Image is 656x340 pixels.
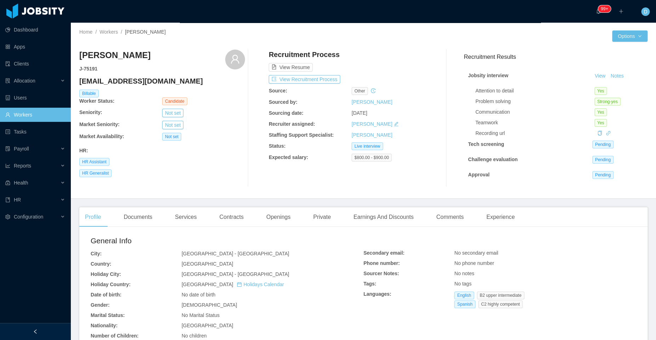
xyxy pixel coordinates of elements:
span: / [121,29,122,35]
b: Secondary email: [364,250,405,256]
i: icon: edit [394,121,399,126]
span: Spanish [454,300,475,308]
a: View [592,73,608,79]
b: Holiday Country: [91,282,131,287]
b: Holiday City: [91,271,121,277]
span: [PERSON_NAME] [125,29,166,35]
i: icon: link [606,131,611,136]
sup: 332 [598,5,611,12]
a: icon: appstoreApps [5,40,65,54]
button: Notes [608,72,627,80]
span: Allocation [14,78,35,84]
div: Communication [475,108,594,116]
span: C2 highly competent [478,300,523,308]
a: icon: calendarHolidays Calendar [237,282,284,287]
button: icon: exportView Recruitment Process [269,75,340,84]
span: Pending [592,171,614,179]
button: icon: file-textView Resume [269,63,313,72]
i: icon: user [230,54,240,64]
span: No children [182,333,207,339]
b: Number of Children: [91,333,138,339]
i: icon: calendar [237,282,242,287]
a: icon: auditClients [5,57,65,71]
span: $800.00 - $900.00 [352,154,392,161]
i: icon: file-protect [5,146,10,151]
span: other [352,87,368,95]
a: icon: userWorkers [5,108,65,122]
div: Experience [481,207,520,227]
b: Market Availability: [79,134,124,139]
span: Yes [594,108,607,116]
span: HR Generalist [79,169,112,177]
a: icon: pie-chartDashboard [5,23,65,37]
span: [DATE] [352,110,367,116]
b: Sourcer Notes: [364,271,399,276]
b: City: [91,251,102,256]
button: Not set [162,109,183,117]
b: HR : [79,148,88,153]
i: icon: line-chart [5,163,10,168]
span: / [95,29,97,35]
div: Teamwork [475,119,594,126]
span: HR [14,197,21,203]
b: Source: [269,88,287,93]
h2: General Info [91,235,364,246]
span: B2 upper intermediate [477,291,524,299]
span: Pending [592,141,614,148]
a: [PERSON_NAME] [352,99,392,105]
b: Gender: [91,302,110,308]
h3: [PERSON_NAME] [79,50,150,61]
strong: Challenge evaluation [468,157,518,162]
div: Documents [118,207,158,227]
b: Sourced by: [269,99,297,105]
span: Live interview [352,142,383,150]
span: [DEMOGRAPHIC_DATA] [182,302,237,308]
div: Copy [597,130,602,137]
span: [GEOGRAPHIC_DATA] [182,261,233,267]
span: No notes [454,271,474,276]
span: No secondary email [454,250,498,256]
b: Worker Status: [79,98,114,104]
span: No date of birth [182,292,216,297]
i: icon: bell [596,9,601,14]
a: icon: robotUsers [5,91,65,105]
a: icon: exportView Recruitment Process [269,76,340,82]
b: Phone number: [364,260,400,266]
h3: Recruitment Results [464,52,648,61]
i: icon: solution [5,78,10,83]
div: Problem solving [475,98,594,105]
b: Sourcing date: [269,110,303,116]
b: Date of birth: [91,292,121,297]
span: [GEOGRAPHIC_DATA] [182,282,284,287]
a: icon: file-textView Resume [269,64,313,70]
span: Candidate [162,97,187,105]
div: Profile [79,207,107,227]
b: Marital Status: [91,312,125,318]
strong: Tech screening [468,141,504,147]
span: Not set [162,133,181,141]
strong: Approval [468,172,490,177]
div: Recording url [475,130,594,137]
b: Expected salary: [269,154,308,160]
b: Tags: [364,281,376,287]
span: Payroll [14,146,29,152]
b: Nationality: [91,323,118,328]
span: HR Assistant [79,158,109,166]
i: icon: plus [618,9,623,14]
span: Billable [79,90,99,97]
span: Health [14,180,28,186]
div: Comments [430,207,469,227]
i: icon: setting [5,214,10,219]
div: Contracts [214,207,249,227]
strong: J- 75191 [79,66,97,72]
i: icon: medicine-box [5,180,10,185]
b: Status: [269,143,285,149]
a: icon: profileTasks [5,125,65,139]
span: Yes [594,119,607,127]
span: [GEOGRAPHIC_DATA] - [GEOGRAPHIC_DATA] [182,271,289,277]
a: icon: link [606,130,611,136]
b: Seniority: [79,109,102,115]
span: English [454,291,474,299]
span: Strong-yes [594,98,621,106]
a: Home [79,29,92,35]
